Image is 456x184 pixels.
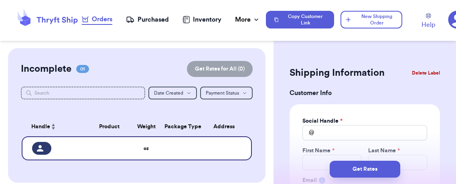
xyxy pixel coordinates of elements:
span: Date Created [154,91,183,95]
span: Handle [31,123,50,131]
a: Inventory [182,15,221,24]
button: Date Created [148,87,197,99]
button: Payment Status [200,87,253,99]
div: @ [302,125,314,140]
a: Help [422,13,435,30]
button: Sort ascending [50,122,57,131]
strong: oz [144,146,149,151]
button: Copy Customer Link [266,11,334,28]
button: Get Rates [330,161,400,178]
h3: Customer Info [290,88,440,98]
button: Delete Label [409,64,443,82]
label: Social Handle [302,117,343,125]
h2: Shipping Information [290,67,385,79]
button: New Shipping Order [340,11,402,28]
a: Purchased [126,15,169,24]
th: Address [201,117,252,136]
a: Orders [82,14,112,25]
span: 01 [76,65,89,73]
th: Weight [132,117,160,136]
div: Orders [82,14,112,24]
span: Payment Status [206,91,239,95]
span: Help [422,20,435,30]
th: Product [86,117,132,136]
th: Package Type [160,117,201,136]
div: More [235,15,260,24]
h2: Incomplete [21,63,71,75]
button: Get Rates for All (0) [187,61,253,77]
input: Search [21,87,145,99]
label: First Name [302,147,334,155]
label: Last Name [368,147,400,155]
